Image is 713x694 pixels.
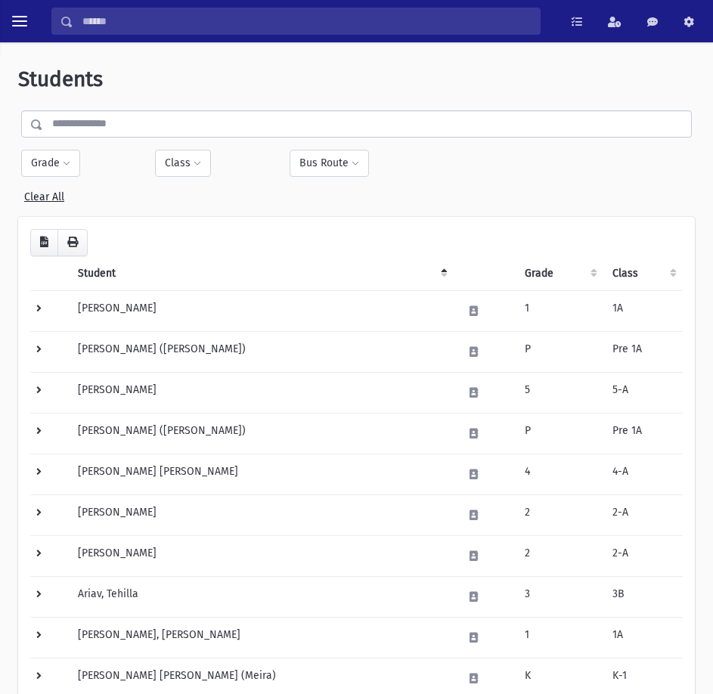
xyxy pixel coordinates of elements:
[603,290,683,331] td: 1A
[603,256,683,291] th: Class: activate to sort column ascending
[516,372,603,413] td: 5
[603,576,683,617] td: 3B
[603,413,683,454] td: Pre 1A
[516,494,603,535] td: 2
[516,413,603,454] td: P
[516,454,603,494] td: 4
[69,256,454,291] th: Student: activate to sort column descending
[603,617,683,658] td: 1A
[69,331,454,372] td: [PERSON_NAME] ([PERSON_NAME])
[516,290,603,331] td: 1
[24,184,64,203] a: Clear All
[155,150,211,177] button: Class
[516,331,603,372] td: P
[603,535,683,576] td: 2-A
[516,617,603,658] td: 1
[73,8,540,35] input: Search
[516,256,603,291] th: Grade: activate to sort column ascending
[69,290,454,331] td: [PERSON_NAME]
[69,494,454,535] td: [PERSON_NAME]
[603,494,683,535] td: 2-A
[6,8,33,35] button: toggle menu
[21,150,80,177] button: Grade
[290,150,369,177] button: Bus Route
[69,617,454,658] td: [PERSON_NAME], [PERSON_NAME]
[69,576,454,617] td: Ariav, Tehilla
[603,372,683,413] td: 5-A
[603,331,683,372] td: Pre 1A
[57,229,88,256] button: Print
[69,535,454,576] td: [PERSON_NAME]
[603,454,683,494] td: 4-A
[69,413,454,454] td: [PERSON_NAME] ([PERSON_NAME])
[30,229,58,256] button: CSV
[69,454,454,494] td: [PERSON_NAME] [PERSON_NAME]
[69,372,454,413] td: [PERSON_NAME]
[516,535,603,576] td: 2
[516,576,603,617] td: 3
[18,67,103,91] span: Students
